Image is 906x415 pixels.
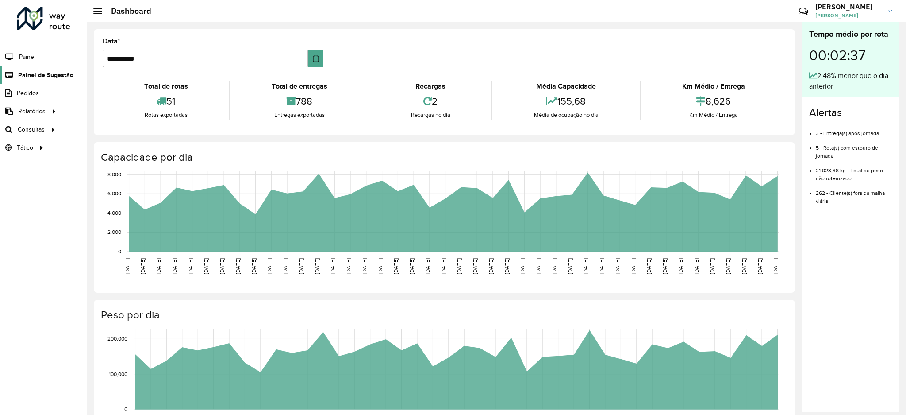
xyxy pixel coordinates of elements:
[107,336,127,342] text: 200,000
[377,258,383,274] text: [DATE]
[372,111,489,120] div: Recargas no dia
[156,258,161,274] text: [DATE]
[107,190,121,196] text: 6,000
[551,258,557,274] text: [DATE]
[643,81,784,92] div: Km Médio / Entrega
[17,143,33,152] span: Tático
[772,258,778,274] text: [DATE]
[19,52,35,62] span: Painel
[372,81,489,92] div: Recargas
[630,258,636,274] text: [DATE]
[614,258,620,274] text: [DATE]
[456,258,462,274] text: [DATE]
[107,229,121,235] text: 2,000
[535,258,541,274] text: [DATE]
[643,111,784,120] div: Km Médio / Entrega
[409,258,415,274] text: [DATE]
[282,258,288,274] text: [DATE]
[235,258,241,274] text: [DATE]
[172,258,177,274] text: [DATE]
[495,92,637,111] div: 155,68
[17,89,39,98] span: Pedidos
[815,12,882,19] span: [PERSON_NAME]
[330,258,335,274] text: [DATE]
[314,258,320,274] text: [DATE]
[18,125,45,134] span: Consultas
[495,111,637,120] div: Média de ocupação no dia
[662,258,668,274] text: [DATE]
[425,258,430,274] text: [DATE]
[725,258,731,274] text: [DATE]
[219,258,225,274] text: [DATE]
[816,182,892,205] li: 262 - Cliente(s) fora da malha viária
[298,258,304,274] text: [DATE]
[794,2,813,21] a: Contato Rápido
[816,137,892,160] li: 5 - Rota(s) com estouro de jornada
[678,258,683,274] text: [DATE]
[308,50,323,67] button: Choose Date
[809,106,892,119] h4: Alertas
[124,406,127,412] text: 0
[816,160,892,182] li: 21.023,38 kg - Total de peso não roteirizado
[105,111,227,120] div: Rotas exportadas
[18,107,46,116] span: Relatórios
[140,258,146,274] text: [DATE]
[646,258,652,274] text: [DATE]
[232,92,366,111] div: 788
[188,258,193,274] text: [DATE]
[504,258,510,274] text: [DATE]
[103,36,120,47] label: Data
[107,171,121,177] text: 8,000
[694,258,699,274] text: [DATE]
[372,92,489,111] div: 2
[495,81,637,92] div: Média Capacidade
[18,70,73,80] span: Painel de Sugestão
[809,40,892,70] div: 00:02:37
[251,258,257,274] text: [DATE]
[101,151,786,164] h4: Capacidade por dia
[109,371,127,377] text: 100,000
[809,70,892,92] div: 2,48% menor que o dia anterior
[361,258,367,274] text: [DATE]
[105,92,227,111] div: 51
[709,258,715,274] text: [DATE]
[567,258,573,274] text: [DATE]
[232,111,366,120] div: Entregas exportadas
[519,258,525,274] text: [DATE]
[583,258,588,274] text: [DATE]
[124,258,130,274] text: [DATE]
[105,81,227,92] div: Total de rotas
[757,258,763,274] text: [DATE]
[393,258,399,274] text: [DATE]
[266,258,272,274] text: [DATE]
[203,258,209,274] text: [DATE]
[441,258,446,274] text: [DATE]
[118,248,121,254] text: 0
[232,81,366,92] div: Total de entregas
[741,258,747,274] text: [DATE]
[599,258,604,274] text: [DATE]
[102,6,151,16] h2: Dashboard
[643,92,784,111] div: 8,626
[809,28,892,40] div: Tempo médio por rota
[816,123,892,137] li: 3 - Entrega(s) após jornada
[488,258,494,274] text: [DATE]
[107,210,121,216] text: 4,000
[346,258,351,274] text: [DATE]
[472,258,478,274] text: [DATE]
[815,3,882,11] h3: [PERSON_NAME]
[101,309,786,322] h4: Peso por dia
